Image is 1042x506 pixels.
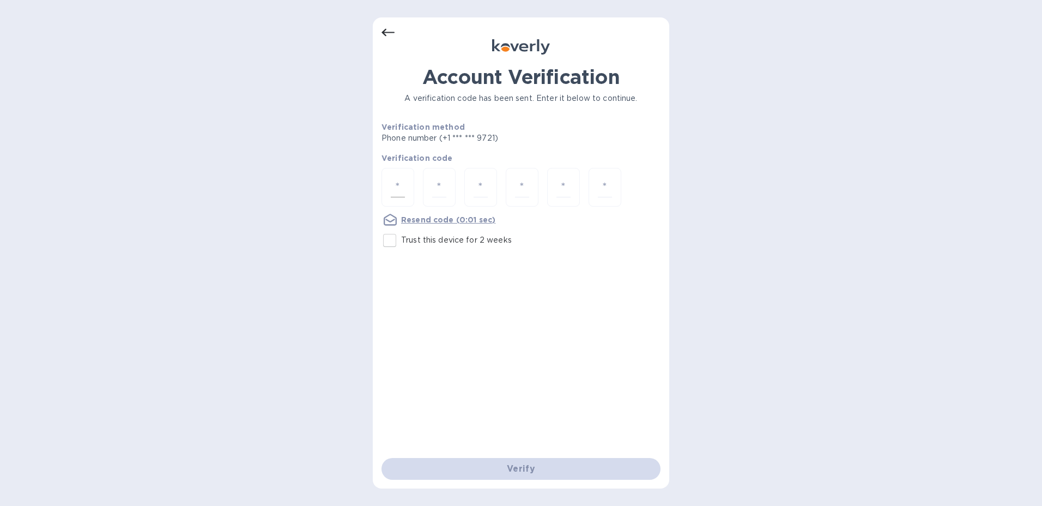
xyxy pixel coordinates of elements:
[401,234,512,246] p: Trust this device for 2 weeks
[381,153,661,164] p: Verification code
[381,65,661,88] h1: Account Verification
[381,93,661,104] p: A verification code has been sent. Enter it below to continue.
[381,132,581,144] p: Phone number (+1 *** *** 9721)
[381,123,465,131] b: Verification method
[401,215,495,224] u: Resend code (0:01 sec)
